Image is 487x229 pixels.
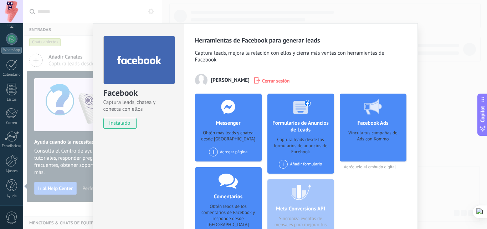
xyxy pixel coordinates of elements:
[1,169,22,174] div: Ajustes
[1,98,22,102] div: Listas
[103,87,174,99] div: Facebook
[479,106,486,122] span: Copilot
[195,36,407,44] h3: Herramientas de Facebook para generar leads
[103,99,174,113] span: Captura leads, chatea y conecta con ellos
[1,73,22,77] div: Calendario
[273,137,328,155] div: Captura leads desde los formularios de anuncios de Facebook
[1,47,22,54] div: WhatsApp
[267,120,334,133] h4: Formularios de Anuncios de Leads
[212,193,244,200] h4: Comentarios
[214,120,242,126] h4: Messenger
[1,144,22,149] div: Estadísticas
[209,148,248,156] div: Agregar página
[201,204,256,228] div: Obtén leads de los comentarios de Facebook y responde desde [GEOGRAPHIC_DATA]
[195,50,407,65] span: Captura leads, mejora la relación con ellos y cierra más ventas con herramientas de Facebook
[201,130,256,143] div: Obtén más leads y chatea desde [GEOGRAPHIC_DATA]
[340,164,406,170] span: Agréguelo al embudo digital
[211,77,250,84] span: [PERSON_NAME]
[279,160,322,169] div: Añadir formulario
[262,77,290,84] span: Cerrar sesión
[356,120,390,126] h4: Facebook Ads
[1,121,22,125] div: Correo
[104,118,136,129] span: instalado
[345,130,401,157] div: Vincula tus campañas de Ads con Kommo
[1,194,22,199] div: Ayuda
